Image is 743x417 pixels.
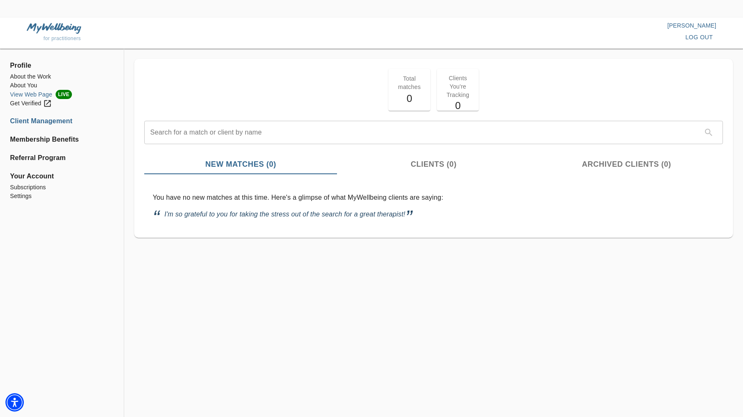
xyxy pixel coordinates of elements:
p: [PERSON_NAME] [372,21,717,30]
a: View Web PageLIVE [10,90,114,99]
button: log out [682,30,716,45]
p: You have no new matches at this time. Here's a glimpse of what MyWellbeing clients are saying: [153,193,715,203]
a: Client Management [10,116,114,126]
a: Settings [10,192,114,201]
span: Clients (0) [342,159,525,170]
img: MyWellbeing [27,23,81,33]
p: Total matches [393,74,425,91]
a: Membership Benefits [10,135,114,145]
span: log out [685,32,713,43]
span: for practitioners [43,36,81,41]
div: Accessibility Menu [5,393,24,412]
span: LIVE [56,90,72,99]
li: View Web Page [10,90,114,99]
span: Archived Clients (0) [535,159,718,170]
p: I'm so grateful to you for taking the stress out of the search for a great therapist! [153,209,715,219]
a: About the Work [10,72,114,81]
span: New Matches (0) [149,159,332,170]
a: Get Verified [10,99,114,108]
p: Clients You're Tracking [442,74,474,99]
a: About You [10,81,114,90]
div: Get Verified [10,99,52,108]
h5: 0 [442,99,474,112]
span: Profile [10,61,114,71]
h5: 0 [393,92,425,105]
a: Referral Program [10,153,114,163]
a: Subscriptions [10,183,114,192]
span: Your Account [10,171,114,181]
